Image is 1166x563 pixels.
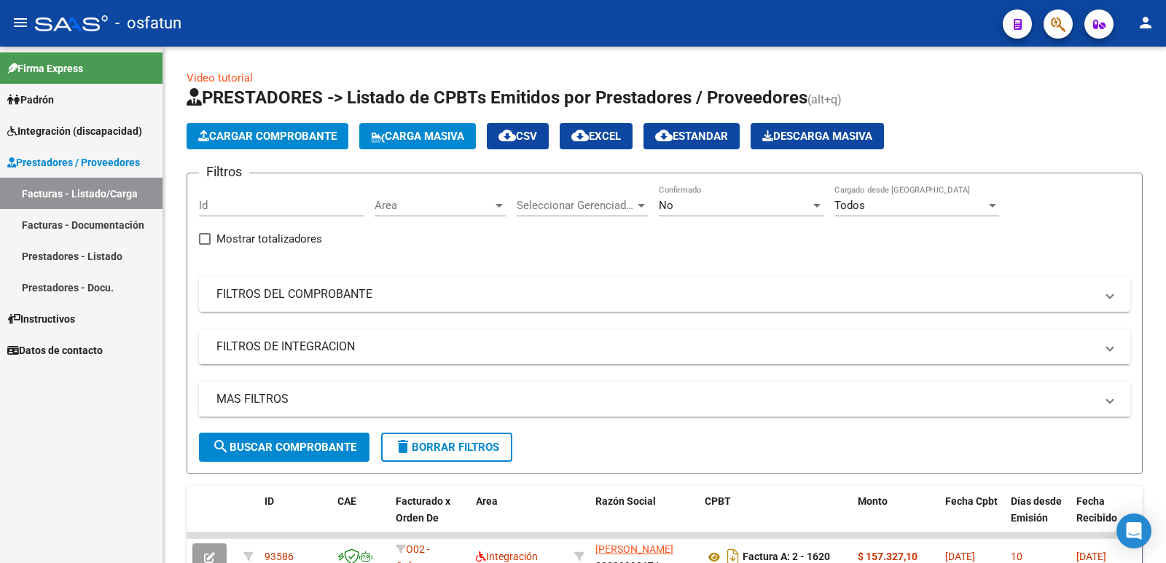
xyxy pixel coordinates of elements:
[337,495,356,507] span: CAE
[381,433,512,462] button: Borrar Filtros
[858,495,888,507] span: Monto
[212,438,230,455] mat-icon: search
[595,495,656,507] span: Razón Social
[199,433,369,462] button: Buscar Comprobante
[751,123,884,149] button: Descarga Masiva
[476,551,538,562] span: Integración
[498,127,516,144] mat-icon: cloud_download
[371,130,464,143] span: Carga Masiva
[7,92,54,108] span: Padrón
[655,130,728,143] span: Estandar
[1076,495,1117,524] span: Fecha Recibido
[858,551,917,562] strong: $ 157.327,10
[560,123,633,149] button: EXCEL
[394,438,412,455] mat-icon: delete
[265,551,294,562] span: 93586
[487,123,549,149] button: CSV
[390,486,470,550] datatable-header-cell: Facturado x Orden De
[945,551,975,562] span: [DATE]
[751,123,884,149] app-download-masive: Descarga masiva de comprobantes (adjuntos)
[199,382,1130,417] mat-expansion-panel-header: MAS FILTROS
[807,92,842,106] span: (alt+q)
[571,127,589,144] mat-icon: cloud_download
[199,329,1130,364] mat-expansion-panel-header: FILTROS DE INTEGRACION
[394,441,499,454] span: Borrar Filtros
[470,486,568,550] datatable-header-cell: Area
[595,543,673,555] span: [PERSON_NAME]
[1011,495,1062,524] span: Días desde Emisión
[834,199,865,212] span: Todos
[375,199,493,212] span: Area
[743,551,830,563] strong: Factura A: 2 - 1620
[1005,486,1071,550] datatable-header-cell: Días desde Emisión
[1011,551,1022,562] span: 10
[199,162,249,182] h3: Filtros
[1076,551,1106,562] span: [DATE]
[332,486,390,550] datatable-header-cell: CAE
[115,7,181,39] span: - osfatun
[7,123,142,139] span: Integración (discapacidad)
[7,311,75,327] span: Instructivos
[659,199,673,212] span: No
[12,14,29,31] mat-icon: menu
[705,495,731,507] span: CPBT
[7,60,83,76] span: Firma Express
[396,495,450,524] span: Facturado x Orden De
[187,71,253,84] a: Video tutorial
[476,495,498,507] span: Area
[590,486,699,550] datatable-header-cell: Razón Social
[198,130,337,143] span: Cargar Comprobante
[199,277,1130,312] mat-expansion-panel-header: FILTROS DEL COMPROBANTE
[265,495,274,507] span: ID
[517,199,635,212] span: Seleccionar Gerenciador
[699,486,852,550] datatable-header-cell: CPBT
[571,130,621,143] span: EXCEL
[212,441,356,454] span: Buscar Comprobante
[216,286,1095,302] mat-panel-title: FILTROS DEL COMPROBANTE
[762,130,872,143] span: Descarga Masiva
[1137,14,1154,31] mat-icon: person
[187,87,807,108] span: PRESTADORES -> Listado de CPBTs Emitidos por Prestadores / Proveedores
[643,123,740,149] button: Estandar
[7,154,140,170] span: Prestadores / Proveedores
[1071,486,1136,550] datatable-header-cell: Fecha Recibido
[498,130,537,143] span: CSV
[187,123,348,149] button: Cargar Comprobante
[1116,513,1151,548] div: Open Intercom Messenger
[216,391,1095,407] mat-panel-title: MAS FILTROS
[939,486,1005,550] datatable-header-cell: Fecha Cpbt
[945,495,998,507] span: Fecha Cpbt
[216,230,322,248] span: Mostrar totalizadores
[852,486,939,550] datatable-header-cell: Monto
[216,339,1095,355] mat-panel-title: FILTROS DE INTEGRACION
[259,486,332,550] datatable-header-cell: ID
[7,342,103,358] span: Datos de contacto
[359,123,476,149] button: Carga Masiva
[655,127,673,144] mat-icon: cloud_download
